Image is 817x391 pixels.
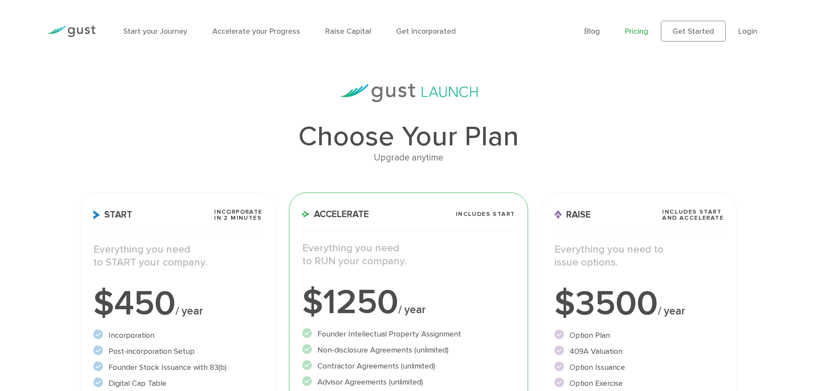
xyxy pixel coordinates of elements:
span: Start [93,210,132,219]
li: Contractor Agreements (unlimited) [302,360,515,372]
li: Incorporation [93,330,263,341]
a: Login [738,27,757,36]
li: Advisor Agreements (unlimited) [302,376,515,388]
a: Raise Capital [325,27,371,36]
span: Incorporate in 2 Minutes [214,209,262,221]
a: Blog [584,27,600,36]
p: Everything you need to START your company. [93,243,263,269]
li: Digital Cap Table [93,378,263,389]
li: Option Exercise [554,378,724,389]
img: Gust Logo [47,26,96,37]
img: Start Icon X2 [93,210,100,219]
span: / year [658,304,685,317]
p: Everything you need to RUN your company. [302,242,515,268]
img: gust-launch-logos.svg [340,84,478,102]
li: Option Plan [554,330,724,341]
div: Upgrade anytime [80,151,737,165]
div: $450 [93,286,263,321]
div: $3500 [554,286,724,321]
a: Accelerate your Progress [212,27,300,36]
span: Raise [554,210,591,219]
a: Get Started [661,21,726,42]
li: Post-incorporation Setup [93,346,263,357]
li: Founder Stock Issuance with 83(b) [93,362,263,373]
li: Non-disclosure Agreements (unlimited) [302,344,515,356]
img: Raise Icon [554,210,562,219]
span: Includes START [456,211,515,217]
h1: Choose Your Plan [80,123,737,151]
span: Includes START and ACCELERATE [662,209,724,221]
li: Founder Intellectual Property Assignment [302,328,515,340]
span: Accelerate [302,210,369,219]
span: / year [398,303,426,316]
a: Start your Journey [123,27,187,36]
a: Get Incorporated [396,27,456,36]
li: 409A Valuation [554,346,724,357]
img: Accelerate Icon [302,211,310,218]
div: $1250 [302,285,515,320]
span: / year [176,304,203,317]
li: Option Issuance [554,362,724,373]
a: Pricing [625,27,648,36]
p: Everything you need to issue options. [554,243,724,269]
